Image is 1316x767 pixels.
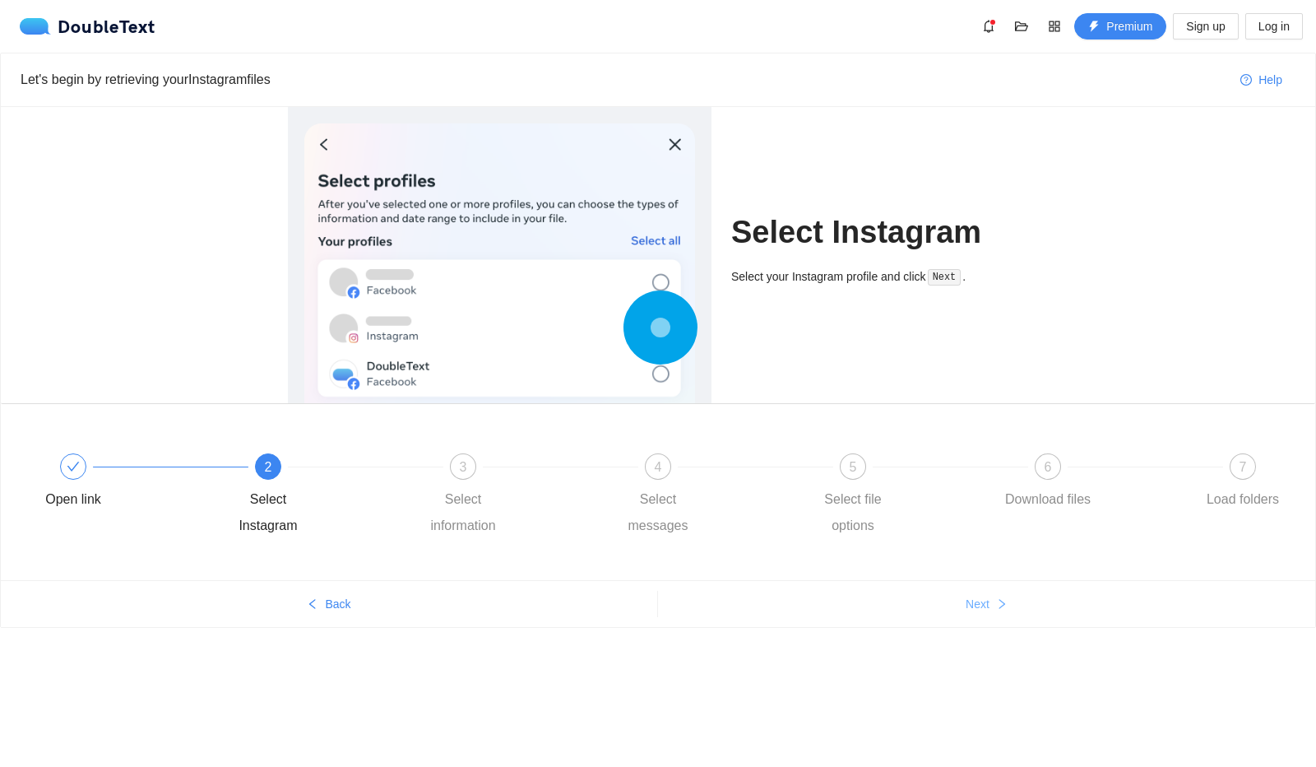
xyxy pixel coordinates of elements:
[1186,17,1225,35] span: Sign up
[415,453,610,539] div: 3Select information
[1041,13,1068,40] button: appstore
[1258,71,1282,89] span: Help
[610,453,805,539] div: 4Select messages
[655,460,662,474] span: 4
[850,460,857,474] span: 5
[1000,453,1195,513] div: 6Download files
[1245,13,1303,40] button: Log in
[996,598,1008,611] span: right
[731,213,1028,252] h1: Select Instagram
[1045,460,1052,474] span: 6
[1106,17,1152,35] span: Premium
[1227,67,1295,93] button: question-circleHelp
[805,453,1000,539] div: 5Select file options
[1240,74,1252,87] span: question-circle
[220,453,415,539] div: 2Select Instagram
[307,598,318,611] span: left
[1042,20,1067,33] span: appstore
[1,591,657,617] button: leftBack
[1173,13,1238,40] button: Sign up
[975,13,1002,40] button: bell
[928,269,961,286] code: Next
[1008,13,1035,40] button: folder-open
[1207,486,1279,513] div: Load folders
[460,460,467,474] span: 3
[21,69,1227,90] div: Let's begin by retrieving your Instagram files
[265,460,272,474] span: 2
[25,453,220,513] div: Open link
[1088,21,1100,34] span: thunderbolt
[658,591,1315,617] button: Nextright
[45,486,101,513] div: Open link
[1258,17,1290,35] span: Log in
[610,486,706,539] div: Select messages
[1074,13,1166,40] button: thunderboltPremium
[220,486,316,539] div: Select Instagram
[415,486,511,539] div: Select information
[20,18,58,35] img: logo
[966,595,989,613] span: Next
[976,20,1001,33] span: bell
[1240,460,1247,474] span: 7
[67,460,80,473] span: check
[805,486,901,539] div: Select file options
[1195,453,1291,513] div: 7Load folders
[20,18,155,35] a: logoDoubleText
[731,267,1028,286] div: Select your Instagram profile and click .
[1005,486,1091,513] div: Download files
[1009,20,1034,33] span: folder-open
[20,18,155,35] div: DoubleText
[325,595,350,613] span: Back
